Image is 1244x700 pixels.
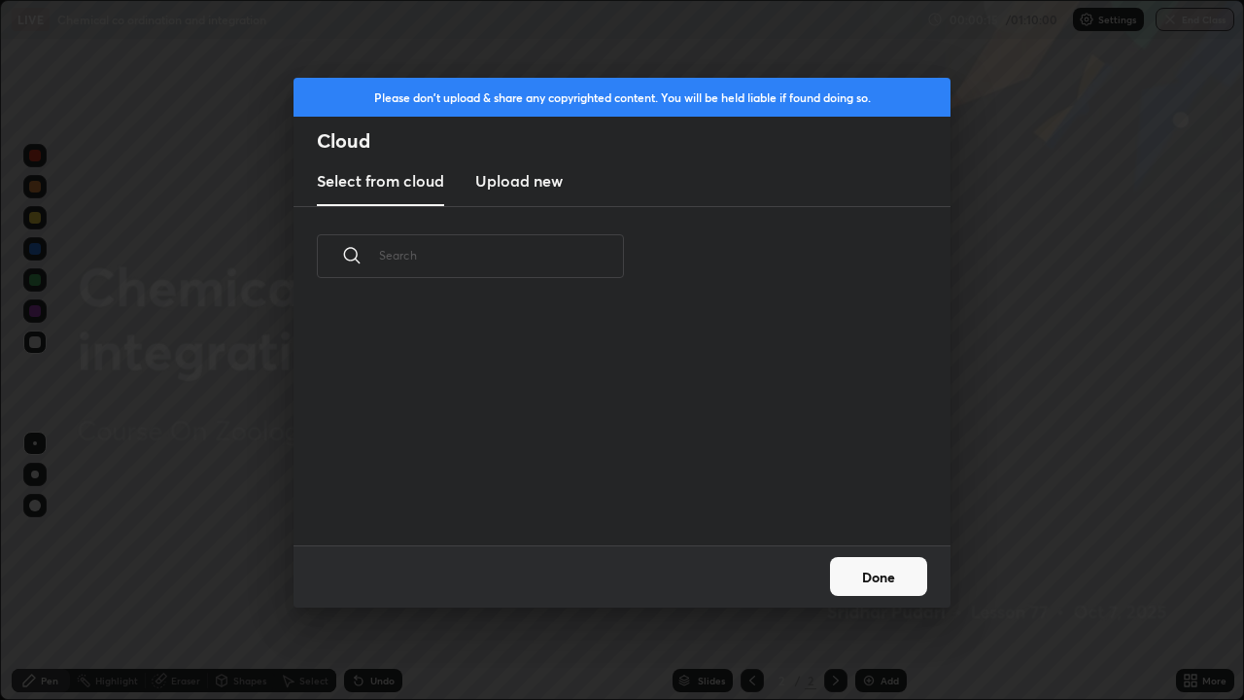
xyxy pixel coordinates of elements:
div: Please don't upload & share any copyrighted content. You will be held liable if found doing so. [294,78,950,117]
h3: Select from cloud [317,169,444,192]
div: grid [294,300,927,545]
h3: Upload new [475,169,563,192]
input: Search [379,214,624,297]
button: Done [830,557,927,596]
h2: Cloud [317,128,950,154]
